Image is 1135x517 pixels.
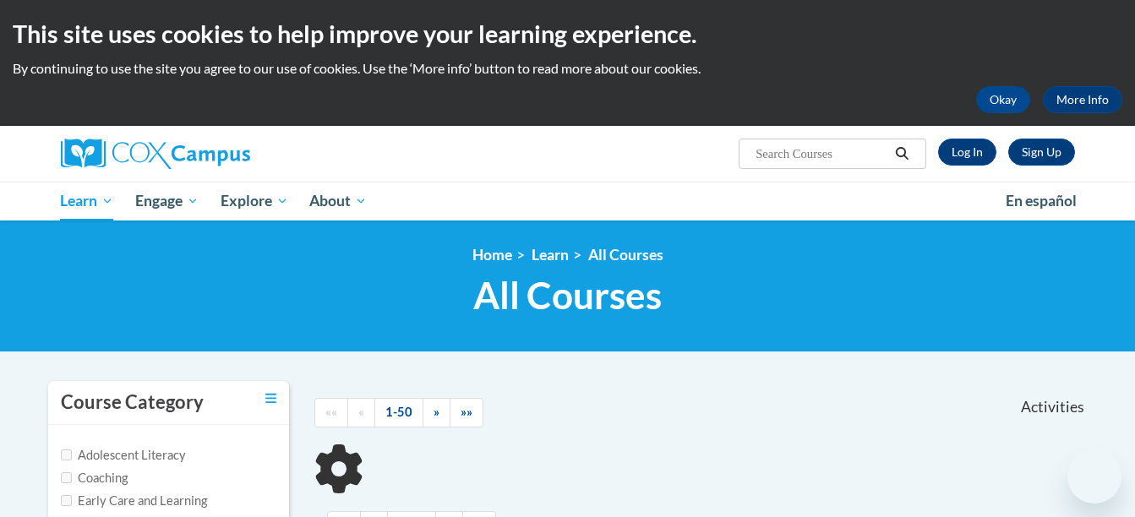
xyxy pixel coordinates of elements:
[61,446,186,465] label: Adolescent Literacy
[889,144,914,164] button: Search
[61,492,207,510] label: Early Care and Learning
[347,398,375,427] a: Previous
[976,86,1030,113] button: Okay
[450,398,483,427] a: End
[1067,449,1121,503] iframe: Button to launch messaging window
[35,182,1100,220] div: Main menu
[124,182,210,220] a: Engage
[1008,139,1075,166] a: Register
[995,183,1088,219] a: En español
[61,449,72,460] input: Checkbox for Options
[13,17,1122,51] h2: This site uses cookies to help improve your learning experience.
[61,495,72,506] input: Checkbox for Options
[374,398,423,427] a: 1-50
[61,389,204,416] h3: Course Category
[50,182,125,220] a: Learn
[61,469,128,487] label: Coaching
[221,191,288,211] span: Explore
[309,191,367,211] span: About
[754,144,889,164] input: Search Courses
[434,405,439,419] span: »
[1006,192,1077,210] span: En español
[210,182,299,220] a: Explore
[588,246,663,264] a: All Courses
[61,139,382,169] a: Cox Campus
[325,405,337,419] span: ««
[423,398,450,427] a: Next
[1043,86,1122,113] a: More Info
[60,191,113,211] span: Learn
[135,191,199,211] span: Engage
[358,405,364,419] span: «
[532,246,569,264] a: Learn
[61,139,250,169] img: Cox Campus
[13,59,1122,78] p: By continuing to use the site you agree to our use of cookies. Use the ‘More info’ button to read...
[298,182,378,220] a: About
[473,273,662,318] span: All Courses
[61,472,72,483] input: Checkbox for Options
[938,139,996,166] a: Log In
[1021,398,1084,416] span: Activities
[314,398,348,427] a: Begining
[265,389,276,408] a: Toggle collapse
[472,246,512,264] a: Home
[461,405,472,419] span: »»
